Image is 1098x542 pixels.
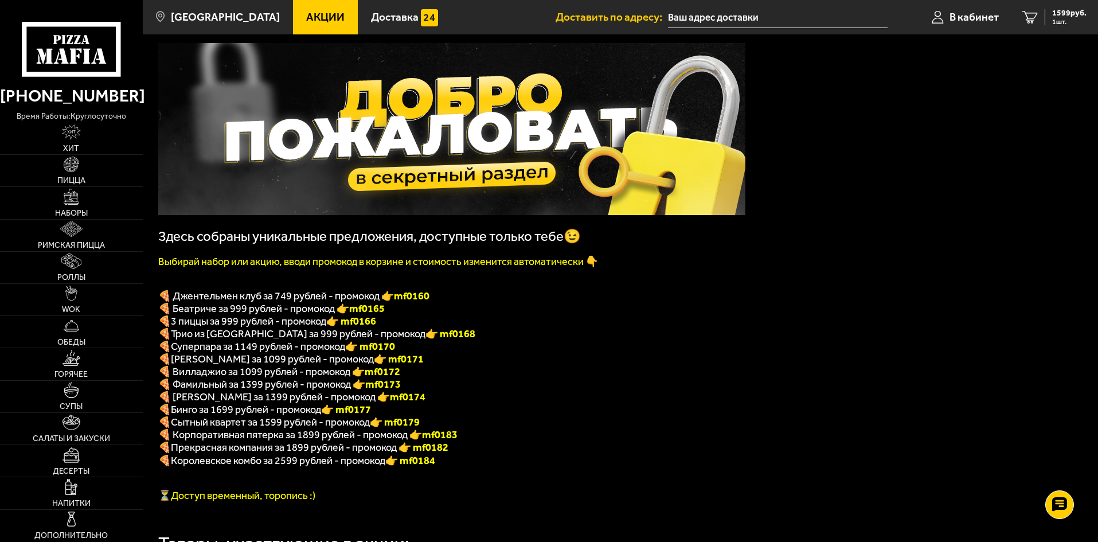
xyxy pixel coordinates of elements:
span: 1599 руб. [1052,9,1087,17]
span: Суперпара за 1149 рублей - промокод [171,340,345,353]
font: 🍕 [158,327,171,340]
span: Бинго за 1699 рублей - промокод [171,403,321,416]
span: Римская пицца [38,241,105,249]
font: 🍕 [158,441,171,454]
span: 🍕 [PERSON_NAME] за 1399 рублей - промокод 👉 [158,391,425,403]
span: Здесь собраны уникальные предложения, доступные только тебе😉 [158,228,581,244]
span: Дополнительно [34,532,108,540]
b: mf0160 [394,290,429,302]
b: 👉 mf0171 [374,353,424,365]
span: 3 пиццы за 999 рублей - промокод [171,315,326,327]
font: 👉 mf0170 [345,340,395,353]
span: Наборы [55,209,88,217]
span: Сытный квартет за 1599 рублей - промокод [171,416,370,428]
span: 🍕 Фамильный за 1399 рублей - промокод 👉 [158,378,401,391]
span: Санкт-Петербург, улица Орджоникидзе, 55 [668,7,888,28]
b: mf0172 [365,365,400,378]
b: 👉 mf0179 [370,416,420,428]
span: 1 шт. [1052,18,1087,25]
font: 🍕 [158,315,171,327]
span: Доставить по адресу: [556,11,668,22]
span: [GEOGRAPHIC_DATA] [171,11,280,22]
font: 🍕 [158,454,171,467]
span: 🍕 Джентельмен клуб за 749 рублей - промокод 👉 [158,290,429,302]
b: mf0165 [349,302,385,315]
span: Салаты и закуски [33,435,110,443]
span: В кабинет [949,11,999,22]
span: Десерты [53,467,89,475]
font: 👉 mf0166 [326,315,376,327]
span: ⏳Доступ временный, торопись :) [158,489,315,502]
span: 🍕 Корпоративная пятерка за 1899 рублей - промокод 👉 [158,428,458,441]
span: Прекрасная компания за 1899 рублей - промокод [171,441,398,454]
img: 15daf4d41897b9f0e9f617042186c801.svg [421,9,438,26]
span: Напитки [52,500,91,508]
span: Роллы [57,274,85,282]
span: Горячее [54,371,88,379]
span: Пицца [57,177,85,185]
b: mf0183 [422,428,458,441]
img: 1024x1024 [158,43,745,215]
span: Трио из [GEOGRAPHIC_DATA] за 999 рублей - промокод [171,327,425,340]
b: 🍕 [158,403,171,416]
span: Доставка [371,11,419,22]
span: Хит [63,145,79,153]
b: mf0174 [390,391,425,403]
input: Ваш адрес доставки [668,7,888,28]
b: 👉 mf0177 [321,403,371,416]
span: Обеды [57,338,85,346]
b: 🍕 [158,416,171,428]
span: 🍕 Вилладжио за 1099 рублей - промокод 👉 [158,365,400,378]
font: 👉 mf0182 [398,441,448,454]
font: 👉 mf0168 [425,327,475,340]
font: 🍕 [158,340,171,353]
b: mf0173 [365,378,401,391]
font: Выбирай набор или акцию, вводи промокод в корзине и стоимость изменится автоматически 👇 [158,255,598,268]
span: 🍕 Беатриче за 999 рублей - промокод 👉 [158,302,385,315]
span: WOK [62,306,80,314]
span: Королевское комбо за 2599 рублей - промокод [171,454,385,467]
span: Акции [306,11,345,22]
span: [PERSON_NAME] за 1099 рублей - промокод [171,353,374,365]
b: 🍕 [158,353,171,365]
span: Супы [60,403,83,411]
font: 👉 mf0184 [385,454,435,467]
